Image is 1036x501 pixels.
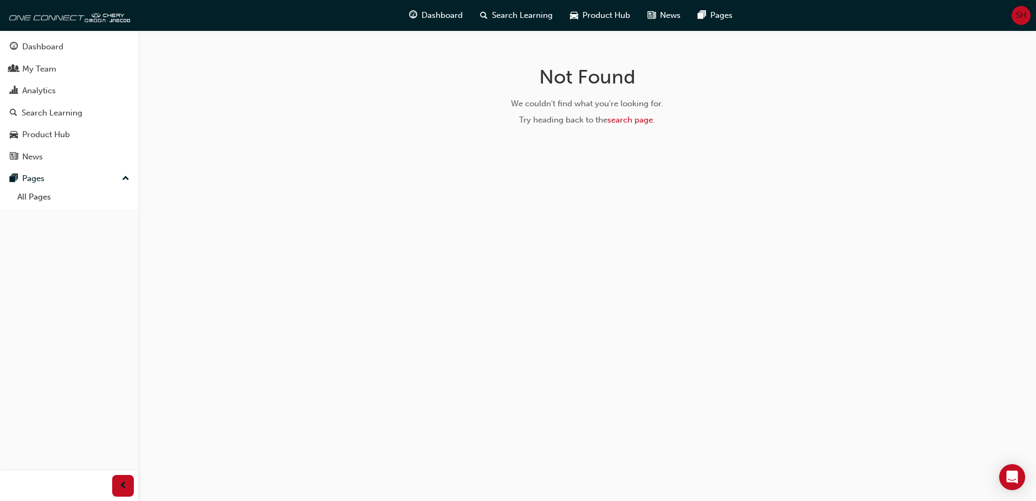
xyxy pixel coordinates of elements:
span: Search Learning [492,9,553,22]
span: Try heading back to the . [519,115,655,125]
button: Pages [4,169,134,189]
div: Search Learning [22,107,82,119]
span: SH [1016,9,1026,22]
a: guage-iconDashboard [400,4,471,27]
span: Dashboard [422,9,463,22]
a: search-iconSearch Learning [471,4,561,27]
span: search-icon [480,9,488,22]
a: pages-iconPages [689,4,741,27]
span: Pages [710,9,733,22]
a: Analytics [4,81,134,101]
div: We couldn't find what you're looking for. [416,98,759,110]
span: car-icon [10,130,18,140]
span: people-icon [10,65,18,74]
span: Product Hub [582,9,630,22]
div: Dashboard [22,41,63,53]
button: DashboardMy TeamAnalyticsSearch LearningProduct HubNews [4,35,134,169]
a: My Team [4,59,134,79]
button: SH [1012,6,1031,25]
a: news-iconNews [639,4,689,27]
span: News [660,9,681,22]
img: oneconnect [5,4,130,26]
div: Open Intercom Messenger [999,464,1025,490]
span: car-icon [570,9,578,22]
span: news-icon [647,9,656,22]
span: guage-icon [409,9,417,22]
span: pages-icon [10,174,18,184]
div: Product Hub [22,129,70,141]
div: News [22,151,43,163]
h1: Not Found [416,65,759,89]
a: All Pages [13,189,134,205]
span: chart-icon [10,86,18,96]
a: Search Learning [4,103,134,123]
div: Pages [22,172,44,185]
span: up-icon [122,172,129,186]
a: News [4,147,134,167]
span: prev-icon [119,479,127,493]
a: Product Hub [4,125,134,145]
span: pages-icon [698,9,706,22]
a: Dashboard [4,37,134,57]
span: guage-icon [10,42,18,52]
a: car-iconProduct Hub [561,4,639,27]
div: Analytics [22,85,56,97]
span: search-icon [10,108,17,118]
a: search page [607,115,653,125]
span: news-icon [10,152,18,162]
div: My Team [22,63,56,75]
